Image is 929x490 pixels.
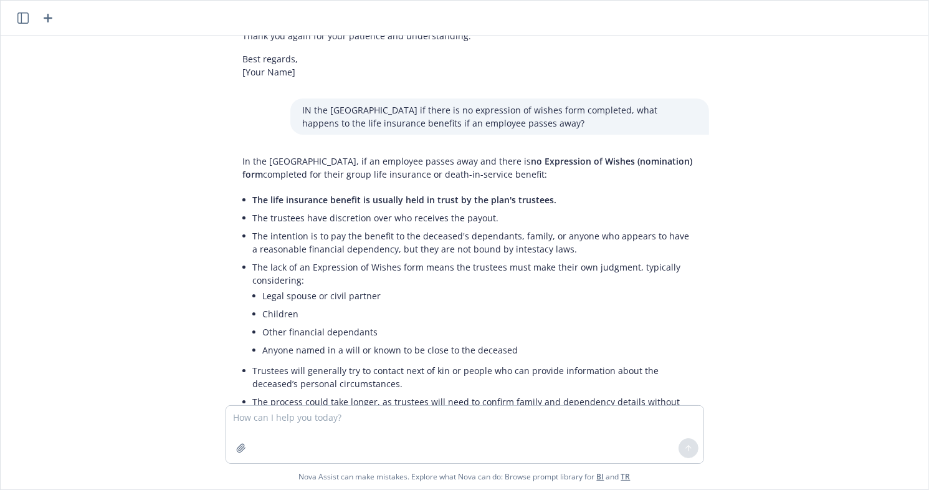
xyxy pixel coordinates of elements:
a: BI [597,471,604,482]
li: Children [263,305,697,323]
span: The life insurance benefit is usually held in trust by the plan's trustees. [253,194,557,206]
li: Anyone named in a will or known to be close to the deceased [263,341,697,359]
li: The lack of an Expression of Wishes form means the trustees must make their own judgment, typical... [253,258,697,362]
p: Best regards, [Your Name] [243,52,697,79]
li: Legal spouse or civil partner [263,287,697,305]
span: Nova Assist can make mistakes. Explore what Nova can do: Browse prompt library for and [299,464,631,489]
li: The trustees have discretion over who receives the payout. [253,209,697,227]
li: Trustees will generally try to contact next of kin or people who can provide information about th... [253,362,697,393]
li: The intention is to pay the benefit to the deceased's dependants, family, or anyone who appears t... [253,227,697,258]
p: IN the [GEOGRAPHIC_DATA] if there is no expression of wishes form completed, what happens to the ... [303,103,697,130]
li: The process could take longer, as trustees will need to confirm family and dependency details wit... [253,393,697,424]
li: Other financial dependants [263,323,697,341]
p: Thank you again for your patience and understanding. [243,29,697,42]
p: In the [GEOGRAPHIC_DATA], if an employee passes away and there is completed for their group life ... [243,155,697,181]
a: TR [621,471,631,482]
